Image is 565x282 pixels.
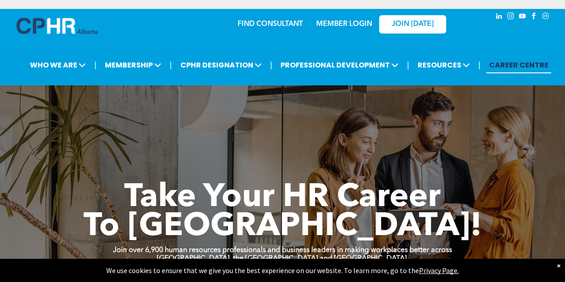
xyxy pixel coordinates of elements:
span: To [GEOGRAPHIC_DATA]! [84,211,482,243]
span: PROFESSIONAL DEVELOPMENT [278,57,401,73]
strong: [GEOGRAPHIC_DATA], the [GEOGRAPHIC_DATA] and [GEOGRAPHIC_DATA]. [157,255,409,262]
span: JOIN [DATE] [392,20,434,29]
a: Privacy Page. [419,266,459,275]
span: MEMBERSHIP [102,57,164,73]
a: JOIN [DATE] [379,15,446,34]
a: youtube [518,11,527,23]
li: | [407,56,409,74]
a: FIND CONSULTANT [238,21,303,28]
li: | [270,56,272,74]
li: | [170,56,172,74]
span: Take Your HR Career [124,182,441,214]
span: WHO WE ARE [27,57,88,73]
li: | [94,56,96,74]
img: A blue and white logo for cp alberta [17,18,98,34]
a: instagram [506,11,516,23]
a: facebook [529,11,539,23]
div: Dismiss notification [557,261,561,270]
a: CAREER CENTRE [486,57,551,73]
a: MEMBER LOGIN [316,21,372,28]
a: linkedin [494,11,504,23]
li: | [478,56,481,74]
strong: Join over 6,900 human resources professionals and business leaders in making workplaces better ac... [113,247,452,254]
span: RESOURCES [415,57,473,73]
span: CPHR DESIGNATION [178,57,264,73]
a: Social network [541,11,551,23]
